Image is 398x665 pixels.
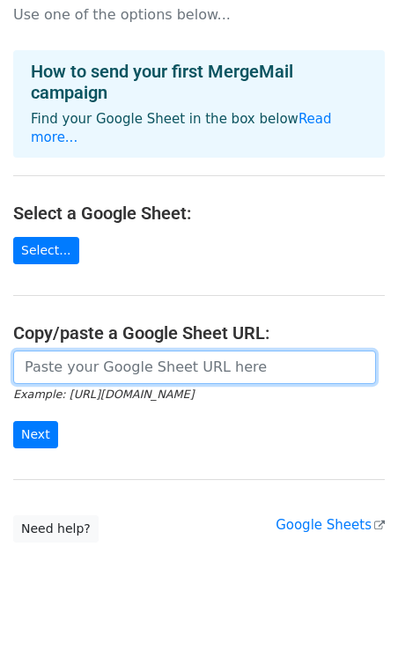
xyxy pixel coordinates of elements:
[31,61,367,103] h4: How to send your first MergeMail campaign
[276,517,385,533] a: Google Sheets
[13,322,385,344] h4: Copy/paste a Google Sheet URL:
[13,351,376,384] input: Paste your Google Sheet URL here
[13,5,385,24] p: Use one of the options below...
[13,203,385,224] h4: Select a Google Sheet:
[13,515,99,543] a: Need help?
[13,388,194,401] small: Example: [URL][DOMAIN_NAME]
[310,580,398,665] iframe: Chat Widget
[31,111,332,145] a: Read more...
[13,421,58,448] input: Next
[13,237,79,264] a: Select...
[31,110,367,147] p: Find your Google Sheet in the box below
